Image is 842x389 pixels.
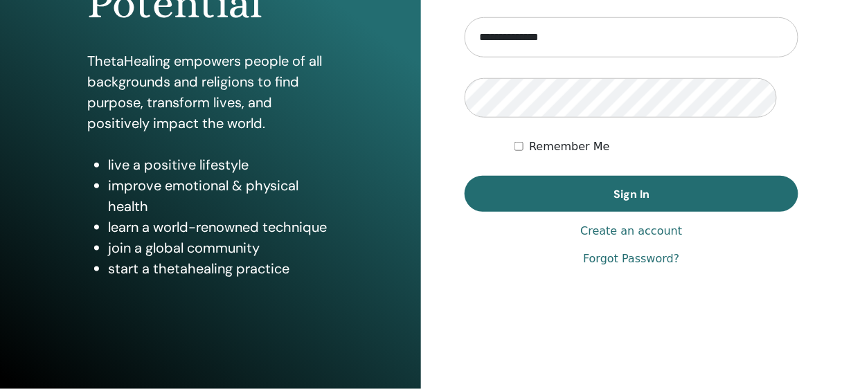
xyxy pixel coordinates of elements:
span: Sign In [613,187,650,201]
li: live a positive lifestyle [108,154,333,175]
li: learn a world-renowned technique [108,217,333,237]
div: Keep me authenticated indefinitely or until I manually logout [514,138,798,155]
label: Remember Me [529,138,610,155]
a: Create an account [580,223,682,239]
button: Sign In [465,176,798,212]
li: join a global community [108,237,333,258]
p: ThetaHealing empowers people of all backgrounds and religions to find purpose, transform lives, a... [87,51,333,134]
li: start a thetahealing practice [108,258,333,279]
li: improve emotional & physical health [108,175,333,217]
a: Forgot Password? [583,251,679,267]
